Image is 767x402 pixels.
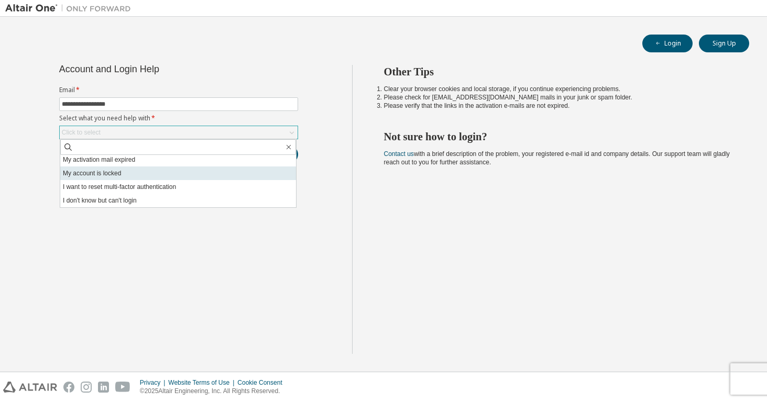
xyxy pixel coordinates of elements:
[60,153,296,166] li: My activation mail expired
[60,126,298,139] div: Click to select
[168,378,237,387] div: Website Terms of Use
[699,35,749,52] button: Sign Up
[81,382,92,393] img: instagram.svg
[384,65,731,79] h2: Other Tips
[384,93,731,102] li: Please check for [EMAIL_ADDRESS][DOMAIN_NAME] mails in your junk or spam folder.
[63,382,74,393] img: facebook.svg
[140,387,289,396] p: © 2025 Altair Engineering, Inc. All Rights Reserved.
[115,382,130,393] img: youtube.svg
[59,65,250,73] div: Account and Login Help
[237,378,288,387] div: Cookie Consent
[384,130,731,143] h2: Not sure how to login?
[140,378,168,387] div: Privacy
[98,382,109,393] img: linkedin.svg
[642,35,693,52] button: Login
[384,150,730,166] span: with a brief description of the problem, your registered e-mail id and company details. Our suppo...
[62,128,101,137] div: Click to select
[384,150,414,158] a: Contact us
[59,114,298,122] label: Select what you need help with
[5,3,136,14] img: Altair One
[59,86,298,94] label: Email
[384,85,731,93] li: Clear your browser cookies and local storage, if you continue experiencing problems.
[3,382,57,393] img: altair_logo.svg
[384,102,731,110] li: Please verify that the links in the activation e-mails are not expired.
